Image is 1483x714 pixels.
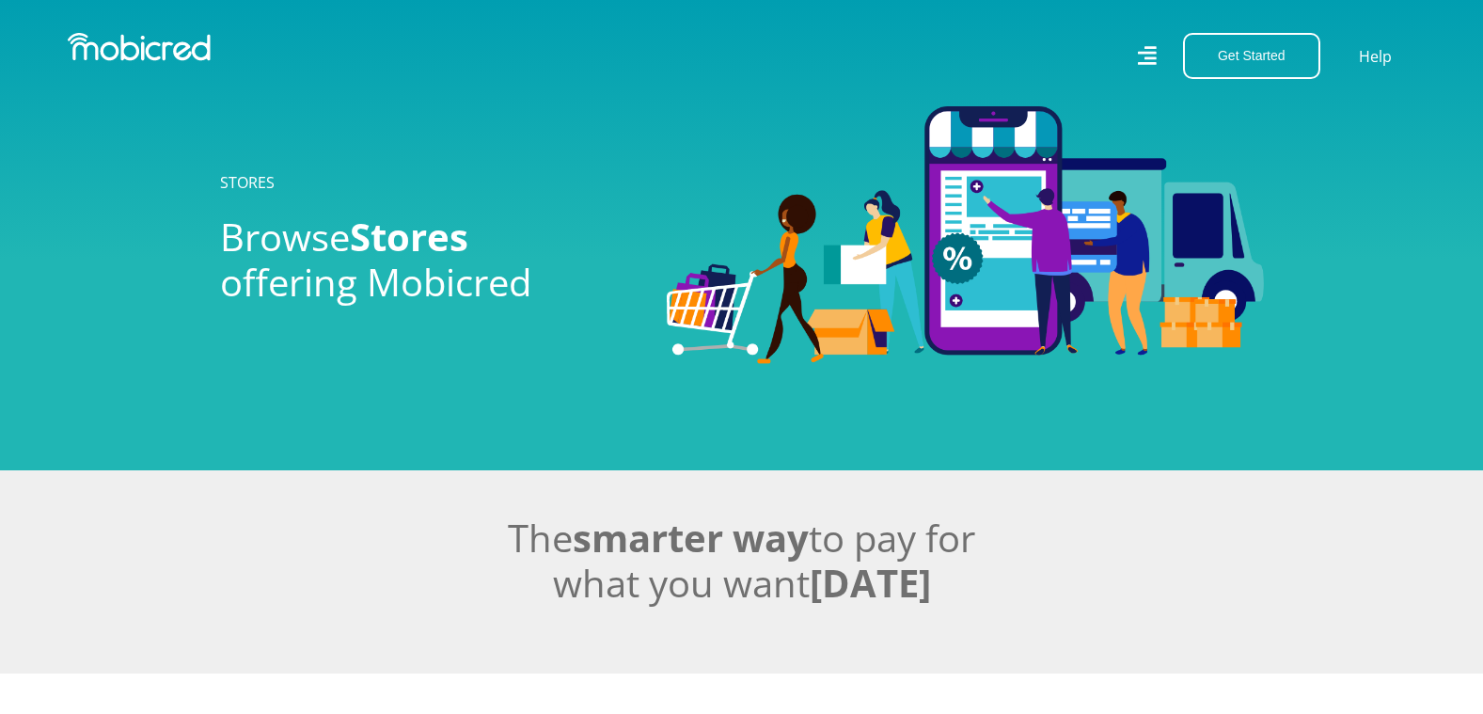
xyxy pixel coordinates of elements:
[220,214,639,305] h2: Browse offering Mobicred
[1358,44,1393,69] a: Help
[667,106,1264,364] img: Stores
[68,33,211,61] img: Mobicred
[220,516,1264,606] h2: The to pay for what you want
[1183,33,1320,79] button: Get Started
[350,211,468,262] span: Stores
[220,172,275,193] a: STORES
